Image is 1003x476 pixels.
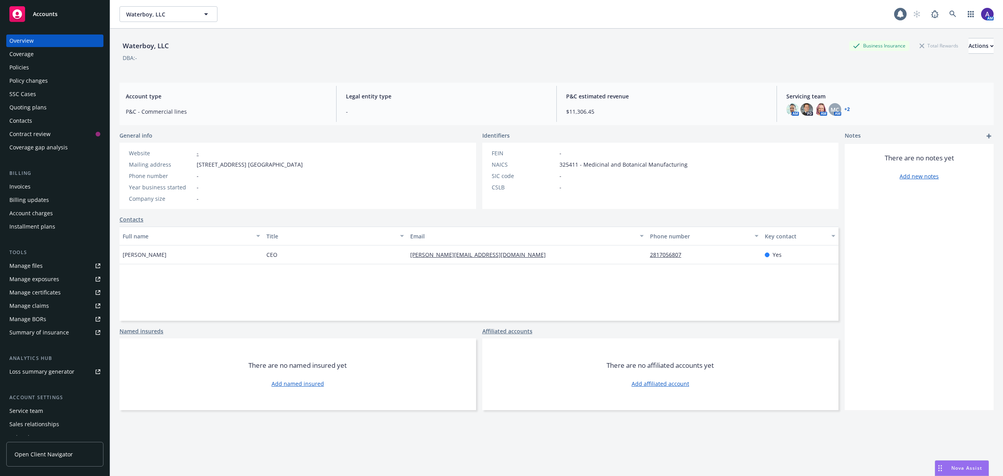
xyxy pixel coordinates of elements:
div: Analytics hub [6,354,103,362]
a: Accounts [6,3,103,25]
a: Contacts [6,114,103,127]
a: Manage claims [6,300,103,312]
span: - [346,107,547,116]
a: SSC Cases [6,88,103,100]
a: Start snowing [909,6,925,22]
div: Manage certificates [9,286,61,299]
div: Phone number [650,232,750,240]
div: Total Rewards [916,41,962,51]
span: Accounts [33,11,58,17]
a: Contacts [119,215,143,223]
div: Summary of insurance [9,326,69,339]
a: Manage BORs [6,313,103,325]
div: Email [410,232,635,240]
a: Manage certificates [6,286,103,299]
a: +2 [844,107,850,112]
a: Installment plans [6,220,103,233]
a: Coverage [6,48,103,60]
div: Company size [129,194,194,203]
span: - [559,183,561,191]
div: Overview [9,35,34,47]
div: Manage files [9,260,43,272]
div: FEIN [492,149,556,157]
div: Manage claims [9,300,49,312]
div: Invoices [9,180,31,193]
span: $11,306.45 [566,107,767,116]
span: MC [831,105,839,114]
div: Account settings [6,394,103,402]
a: Loss summary generator [6,365,103,378]
span: Open Client Navigator [14,450,73,458]
div: NAICS [492,160,556,169]
span: P&C estimated revenue [566,92,767,100]
button: Key contact [762,227,838,245]
div: Key contact [765,232,827,240]
div: CSLB [492,183,556,191]
div: Contract review [9,128,51,140]
img: photo [981,8,994,20]
span: - [559,149,561,157]
div: Policy changes [9,74,48,87]
a: Service team [6,405,103,417]
div: Sales relationships [9,418,59,431]
span: There are no affiliated accounts yet [607,361,714,370]
div: Manage BORs [9,313,46,325]
a: Billing updates [6,194,103,206]
div: Waterboy, LLC [119,41,172,51]
div: Service team [9,405,43,417]
a: Manage exposures [6,273,103,285]
div: DBA: - [123,54,137,62]
a: Manage files [6,260,103,272]
a: Related accounts [6,431,103,444]
span: Legal entity type [346,92,547,100]
a: Search [945,6,961,22]
span: [STREET_ADDRESS] [GEOGRAPHIC_DATA] [197,160,303,169]
a: Account charges [6,207,103,220]
span: There are no named insured yet [248,361,347,370]
a: Quoting plans [6,101,103,114]
span: General info [119,131,152,140]
a: [PERSON_NAME][EMAIL_ADDRESS][DOMAIN_NAME] [410,251,552,258]
span: - [197,172,199,180]
div: Policies [9,61,29,74]
a: Invoices [6,180,103,193]
span: P&C - Commercial lines [126,107,327,116]
button: Phone number [647,227,762,245]
span: - [559,172,561,180]
span: CEO [266,251,277,259]
div: Coverage gap analysis [9,141,68,154]
span: - [197,194,199,203]
button: Title [263,227,407,245]
div: Year business started [129,183,194,191]
img: photo [786,103,799,116]
a: Add new notes [900,172,939,180]
a: - [197,149,199,157]
button: Email [407,227,647,245]
div: Mailing address [129,160,194,169]
div: Phone number [129,172,194,180]
div: Billing [6,169,103,177]
a: Policies [6,61,103,74]
div: Manage exposures [9,273,59,285]
div: Coverage [9,48,34,60]
span: Servicing team [786,92,987,100]
a: add [984,131,994,141]
a: Add named insured [272,380,324,388]
a: Named insureds [119,327,163,335]
span: [PERSON_NAME] [123,251,167,259]
div: SSC Cases [9,88,36,100]
span: 325411 - Medicinal and Botanical Manufacturing [559,160,688,169]
a: Affiliated accounts [482,327,532,335]
span: Yes [773,251,782,259]
button: Waterboy, LLC [119,6,217,22]
img: photo [800,103,813,116]
span: Nova Assist [951,465,982,471]
a: Policy changes [6,74,103,87]
button: Actions [969,38,994,54]
div: Billing updates [9,194,49,206]
button: Full name [119,227,263,245]
div: Installment plans [9,220,55,233]
a: Coverage gap analysis [6,141,103,154]
button: Nova Assist [935,460,989,476]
